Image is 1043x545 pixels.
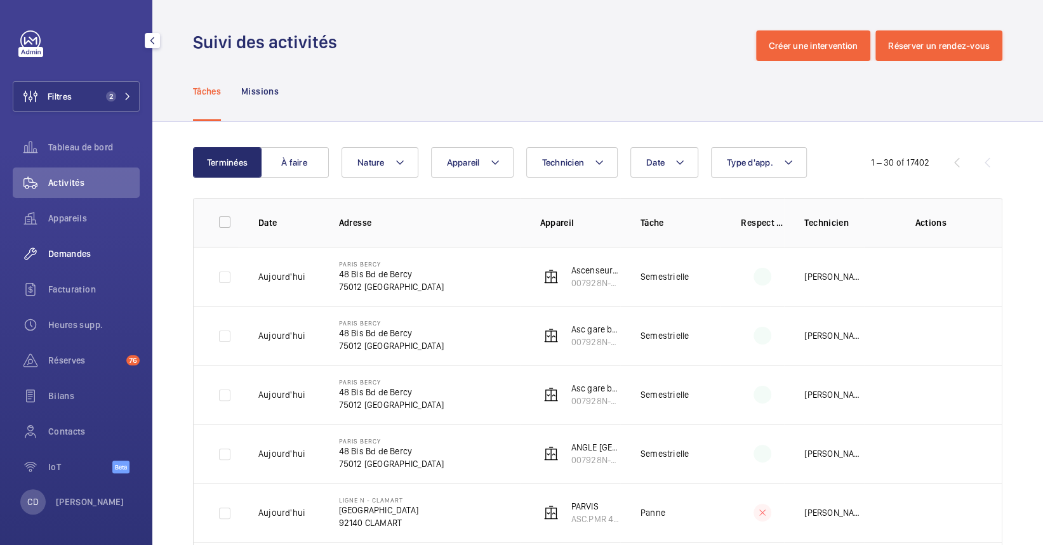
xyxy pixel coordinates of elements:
[48,283,140,296] span: Facturation
[339,319,444,327] p: PARIS BERCY
[258,216,319,229] p: Date
[447,157,480,167] span: Appareil
[339,260,444,268] p: PARIS BERCY
[741,216,784,229] p: Respect délai
[193,30,345,54] h1: Suivi des activités
[646,157,665,167] span: Date
[193,85,221,98] p: Tâches
[571,395,620,407] p: 007928N-A-2-10-0-11
[804,388,865,401] p: [PERSON_NAME]
[258,270,305,283] p: Aujourd'hui
[641,506,665,519] p: Panne
[112,461,130,473] span: Beta
[543,505,559,520] img: elevator.svg
[543,328,559,343] img: elevator.svg
[571,500,620,513] p: PARVIS
[571,336,620,348] p: 007928N-A-2-78-0-10
[804,506,865,519] p: [PERSON_NAME]
[339,216,520,229] p: Adresse
[339,457,444,470] p: 75012 [GEOGRAPHIC_DATA]
[258,506,305,519] p: Aujourd'hui
[641,447,689,460] p: Semestrielle
[727,157,773,167] span: Type d'app.
[339,280,444,293] p: 75012 [GEOGRAPHIC_DATA]
[542,157,585,167] span: Technicien
[48,141,140,154] span: Tableau de bord
[48,90,72,103] span: Filtres
[871,156,929,169] div: 1 – 30 of 17402
[48,176,140,189] span: Activités
[543,387,559,402] img: elevator.svg
[571,382,620,395] p: Asc gare bercy exterieur
[260,147,329,178] button: À faire
[339,339,444,352] p: 75012 [GEOGRAPHIC_DATA]
[571,264,620,277] p: Ascenseur - MC PBY - [GEOGRAPHIC_DATA] - monte charge quai service - M16
[258,329,305,342] p: Aujourd'hui
[641,216,721,229] p: Tâche
[875,30,1002,61] button: Réserver un rendez-vous
[711,147,807,178] button: Type d'app.
[126,355,140,365] span: 76
[106,91,116,102] span: 2
[339,437,444,445] p: PARIS BERCY
[339,378,444,386] p: PARIS BERCY
[48,247,140,260] span: Demandes
[258,388,305,401] p: Aujourd'hui
[339,496,418,504] p: Ligne N - CLAMART
[339,445,444,457] p: 48 Bis Bd de Bercy
[804,447,865,460] p: [PERSON_NAME]
[357,157,385,167] span: Nature
[339,516,418,529] p: 92140 CLAMART
[48,461,112,473] span: IoT
[540,216,620,229] p: Appareil
[48,354,121,367] span: Réserves
[641,329,689,342] p: Semestrielle
[56,496,124,508] p: [PERSON_NAME]
[339,386,444,398] p: 48 Bis Bd de Bercy
[13,81,140,112] button: Filtres2
[48,318,140,331] span: Heures supp.
[641,388,689,401] p: Semestrielle
[342,147,418,178] button: Nature
[571,441,620,454] p: ANGLE [GEOGRAPHIC_DATA] ET [GEOGRAPHIC_DATA],SNCF
[571,323,620,336] p: Asc gare bercy hall voyageurs
[571,513,620,525] p: ASC.PMR 4011
[641,270,689,283] p: Semestrielle
[258,447,305,460] p: Aujourd'hui
[756,30,871,61] button: Créer une intervention
[431,147,514,178] button: Appareil
[27,496,38,508] p: CD
[241,85,279,98] p: Missions
[804,216,865,229] p: Technicien
[885,216,976,229] p: Actions
[543,269,559,284] img: elevator.svg
[804,329,865,342] p: [PERSON_NAME]
[804,270,865,283] p: [PERSON_NAME]
[48,390,140,402] span: Bilans
[339,268,444,280] p: 48 Bis Bd de Bercy
[48,212,140,225] span: Appareils
[630,147,698,178] button: Date
[571,277,620,289] p: 007928N-M-3-90-0-16
[193,147,262,178] button: Terminées
[48,425,140,438] span: Contacts
[339,504,418,516] p: [GEOGRAPHIC_DATA]
[571,454,620,466] p: 007928N-A-2-17-0-23
[339,327,444,339] p: 48 Bis Bd de Bercy
[526,147,618,178] button: Technicien
[339,398,444,411] p: 75012 [GEOGRAPHIC_DATA]
[543,446,559,461] img: elevator.svg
